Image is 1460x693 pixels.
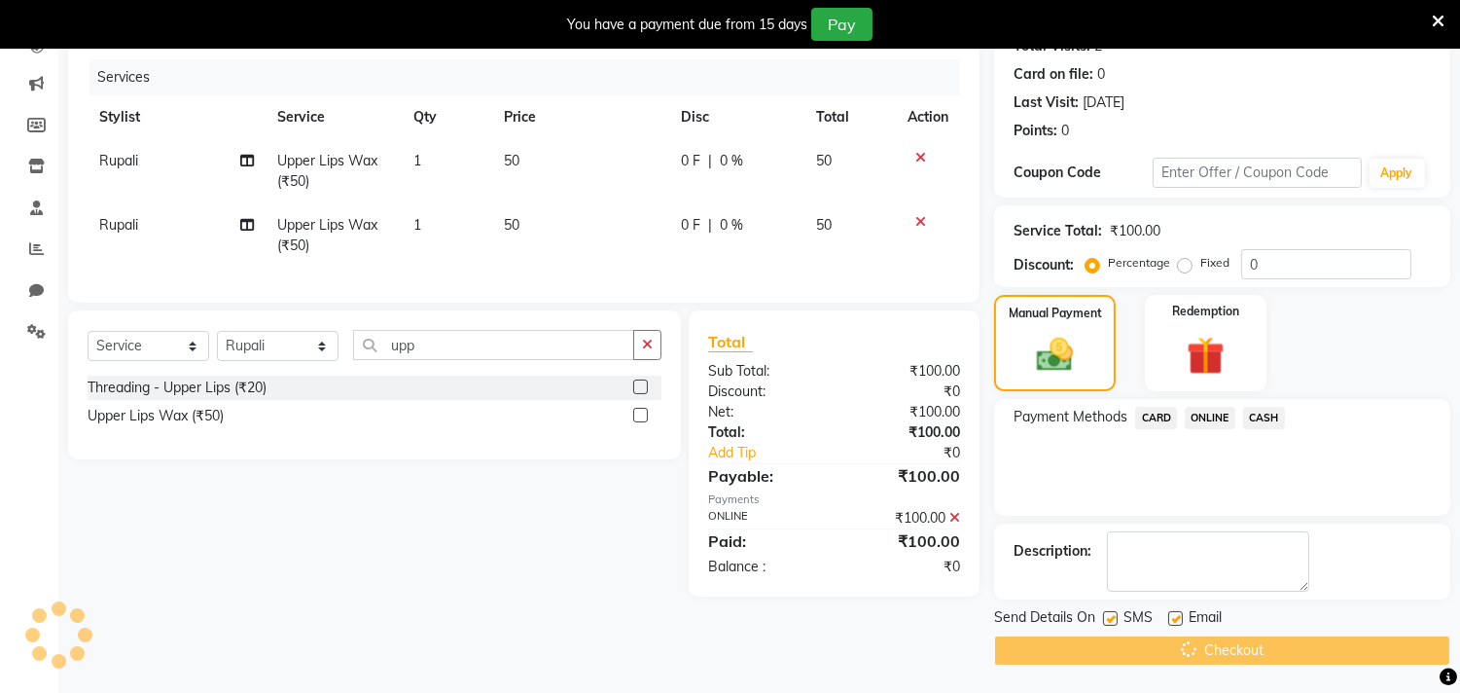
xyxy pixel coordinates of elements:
span: 0 F [681,151,700,171]
div: Coupon Code [1014,163,1153,183]
button: Apply [1370,159,1425,188]
span: CARD [1135,407,1177,429]
span: Upper Lips Wax (₹50) [277,152,377,190]
th: Total [804,95,897,139]
div: ₹0 [835,557,976,577]
img: _gift.svg [1175,332,1236,380]
span: 50 [816,216,832,234]
span: Payment Methods [1014,407,1127,427]
div: Services [89,59,975,95]
label: Manual Payment [1009,305,1102,322]
span: 0 F [681,215,700,236]
input: Search or Scan [353,330,634,360]
span: 0 % [720,151,743,171]
span: Total [708,332,753,352]
span: Send Details On [994,607,1095,632]
th: Disc [669,95,804,139]
div: Card on file: [1014,64,1093,85]
th: Qty [402,95,492,139]
div: Description: [1014,541,1091,562]
th: Action [896,95,960,139]
div: Discount: [694,382,835,402]
span: 50 [504,152,519,169]
span: Rupali [99,216,138,234]
div: ₹0 [858,443,976,463]
div: Threading - Upper Lips (₹20) [88,378,267,398]
button: Pay [811,8,872,41]
span: 1 [413,152,421,169]
div: You have a payment due from 15 days [567,15,807,35]
div: ₹100.00 [835,402,976,422]
div: Payments [708,492,960,508]
img: _cash.svg [1025,334,1084,376]
span: 1 [413,216,421,234]
div: 0 [1097,64,1105,85]
div: ₹100.00 [835,464,976,488]
span: | [708,215,712,236]
span: SMS [1123,607,1153,632]
span: Email [1189,607,1222,632]
div: ₹0 [835,382,976,402]
div: Points: [1014,121,1057,141]
div: Service Total: [1014,221,1102,241]
span: Upper Lips Wax (₹50) [277,216,377,254]
div: Sub Total: [694,361,835,382]
th: Stylist [88,95,266,139]
div: Upper Lips Wax (₹50) [88,406,224,426]
span: Rupali [99,152,138,169]
span: ONLINE [1185,407,1235,429]
div: Total: [694,422,835,443]
div: Discount: [1014,255,1074,275]
div: ₹100.00 [835,508,976,529]
div: Last Visit: [1014,92,1079,113]
span: | [708,151,712,171]
th: Price [492,95,669,139]
div: ₹100.00 [835,361,976,382]
input: Enter Offer / Coupon Code [1153,158,1361,188]
span: 50 [504,216,519,234]
label: Redemption [1172,303,1239,320]
label: Percentage [1108,254,1170,272]
div: Payable: [694,464,835,488]
div: Balance : [694,557,835,577]
span: 50 [816,152,832,169]
div: [DATE] [1083,92,1124,113]
div: ₹100.00 [835,529,976,553]
div: ₹100.00 [835,422,976,443]
span: 0 % [720,215,743,236]
th: Service [266,95,402,139]
div: 0 [1061,121,1069,141]
label: Fixed [1200,254,1229,272]
div: Net: [694,402,835,422]
div: ₹100.00 [1110,221,1160,241]
a: Add Tip [694,443,858,463]
div: ONLINE [694,508,835,529]
span: CASH [1243,407,1285,429]
div: Paid: [694,529,835,553]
